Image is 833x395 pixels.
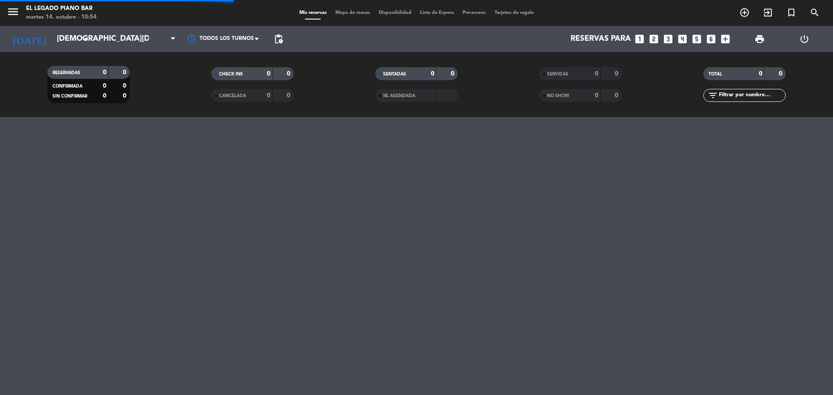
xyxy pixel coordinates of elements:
i: exit_to_app [763,7,773,18]
strong: 0 [123,83,128,89]
strong: 0 [123,93,128,99]
i: looks_4 [677,33,688,45]
strong: 0 [267,71,270,77]
span: pending_actions [273,34,284,44]
strong: 0 [287,92,292,98]
strong: 0 [451,71,456,77]
span: CONFIRMADA [52,84,82,88]
button: menu [7,5,20,21]
i: looks_one [634,33,645,45]
div: martes 14. octubre - 10:54 [26,13,97,22]
span: Mis reservas [295,10,331,15]
span: Pre-acceso [458,10,490,15]
span: print [754,34,765,44]
i: looks_6 [705,33,717,45]
i: search [810,7,820,18]
span: Mapa de mesas [331,10,374,15]
i: looks_3 [662,33,674,45]
span: CHECK INS [219,72,243,76]
i: looks_5 [691,33,702,45]
span: Reservas para [571,35,631,43]
i: add_box [720,33,731,45]
strong: 0 [103,83,106,89]
strong: 0 [779,71,784,77]
i: add_circle_outline [739,7,750,18]
div: El Legado Piano Bar [26,4,97,13]
i: arrow_drop_down [81,34,91,44]
i: looks_two [648,33,659,45]
span: RESERVADAS [52,71,80,75]
i: power_settings_new [799,34,810,44]
i: turned_in_not [786,7,797,18]
strong: 0 [595,92,598,98]
span: Tarjetas de regalo [490,10,538,15]
span: RE AGENDADA [383,94,415,98]
span: SIN CONFIRMAR [52,94,87,98]
strong: 0 [431,71,434,77]
strong: 0 [267,92,270,98]
input: Filtrar por nombre... [718,91,785,100]
strong: 0 [595,71,598,77]
strong: 0 [759,71,762,77]
span: Disponibilidad [374,10,416,15]
strong: 0 [287,71,292,77]
strong: 0 [103,69,106,75]
div: LOG OUT [782,26,826,52]
i: [DATE] [7,29,52,49]
i: menu [7,5,20,18]
span: Lista de Espera [416,10,458,15]
strong: 0 [123,69,128,75]
strong: 0 [615,92,620,98]
span: NO SHOW [547,94,569,98]
span: SENTADAS [383,72,406,76]
span: SERVIDAS [547,72,568,76]
strong: 0 [615,71,620,77]
strong: 0 [103,93,106,99]
span: TOTAL [708,72,722,76]
i: filter_list [708,90,718,101]
span: CANCELADA [219,94,246,98]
